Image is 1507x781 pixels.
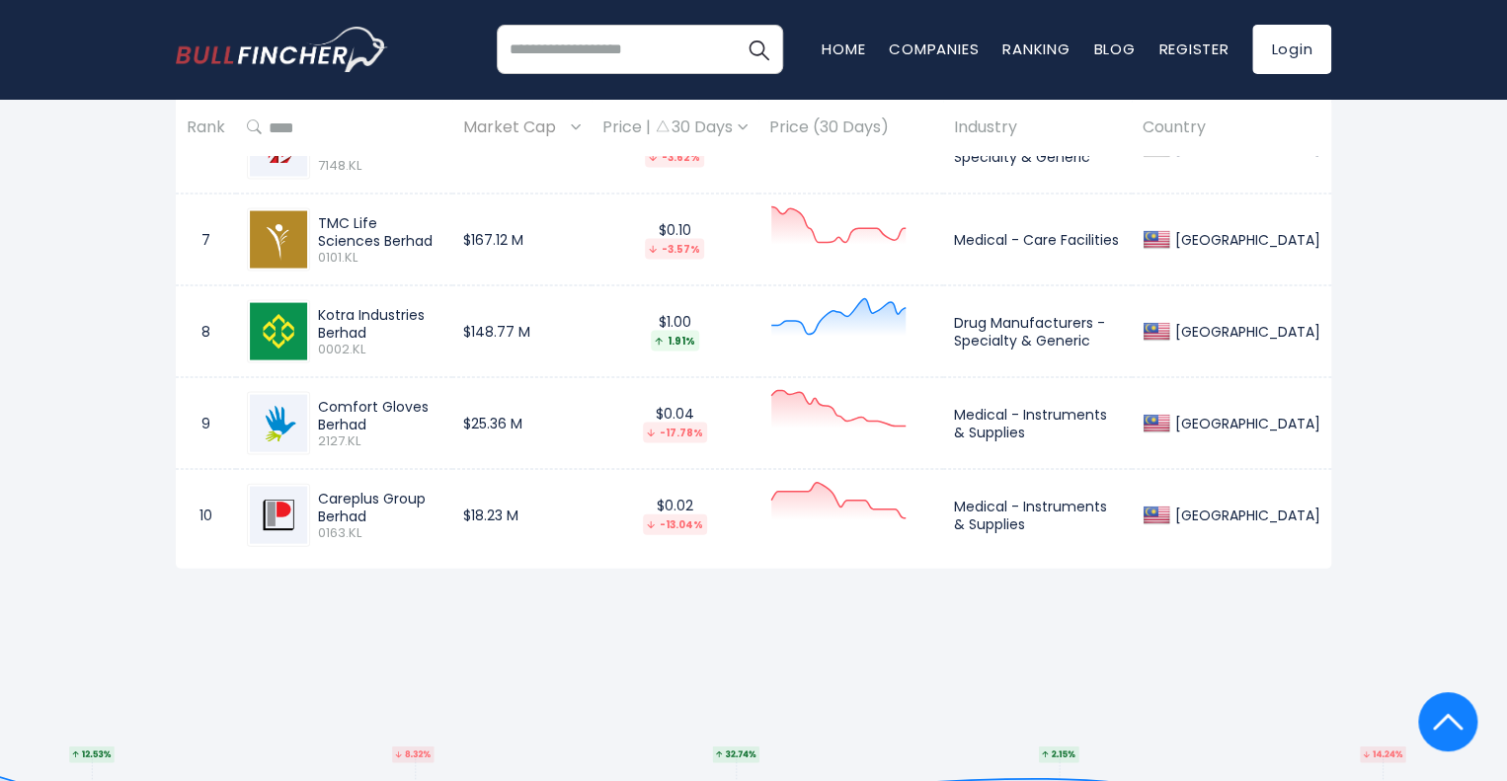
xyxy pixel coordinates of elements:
[176,99,236,157] th: Rank
[318,524,441,541] span: 0163.KL
[643,422,707,442] div: -17.78%
[452,377,592,469] td: $25.36 M
[250,486,307,543] img: 0163.KL.png
[1170,138,1320,156] div: [GEOGRAPHIC_DATA]
[602,496,748,534] div: $0.02
[602,220,748,259] div: $0.10
[1170,414,1320,431] div: [GEOGRAPHIC_DATA]
[318,213,441,249] div: TMC Life Sciences Berhad
[602,117,748,138] div: Price | 30 Days
[318,341,441,357] span: 0002.KL
[452,469,592,561] td: $18.23 M
[1252,25,1331,74] a: Login
[318,121,441,157] div: Duopharma Biotech Berhad
[176,27,388,72] img: bullfincher logo
[463,113,566,143] span: Market Cap
[318,397,441,432] div: Comfort Gloves Berhad
[943,377,1132,469] td: Medical - Instruments & Supplies
[758,99,943,157] th: Price (30 Days)
[734,25,783,74] button: Search
[318,305,441,341] div: Kotra Industries Berhad
[645,238,704,259] div: -3.57%
[645,146,704,167] div: -3.62%
[176,469,236,561] td: 10
[943,194,1132,285] td: Medical - Care Facilities
[943,285,1132,377] td: Drug Manufacturers - Specialty & Generic
[176,27,388,72] a: Go to homepage
[318,157,441,174] span: 7148.KL
[176,285,236,377] td: 8
[1093,39,1135,59] a: Blog
[318,489,441,524] div: Careplus Group Berhad
[176,194,236,285] td: 7
[250,302,307,359] img: 0002.KL.png
[1132,99,1331,157] th: Country
[250,210,307,268] img: 0101.KL.png
[250,394,307,451] img: 2127.KL.png
[318,432,441,449] span: 2127.KL
[822,39,865,59] a: Home
[943,99,1132,157] th: Industry
[1170,230,1320,248] div: [GEOGRAPHIC_DATA]
[452,194,592,285] td: $167.12 M
[1170,322,1320,340] div: [GEOGRAPHIC_DATA]
[651,330,699,351] div: 1.91%
[889,39,979,59] a: Companies
[643,513,707,534] div: -13.04%
[1158,39,1229,59] a: Register
[176,377,236,469] td: 9
[318,249,441,266] span: 0101.KL
[1002,39,1070,59] a: Ranking
[1170,506,1320,523] div: [GEOGRAPHIC_DATA]
[452,285,592,377] td: $148.77 M
[602,404,748,442] div: $0.04
[602,312,748,351] div: $1.00
[943,469,1132,561] td: Medical - Instruments & Supplies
